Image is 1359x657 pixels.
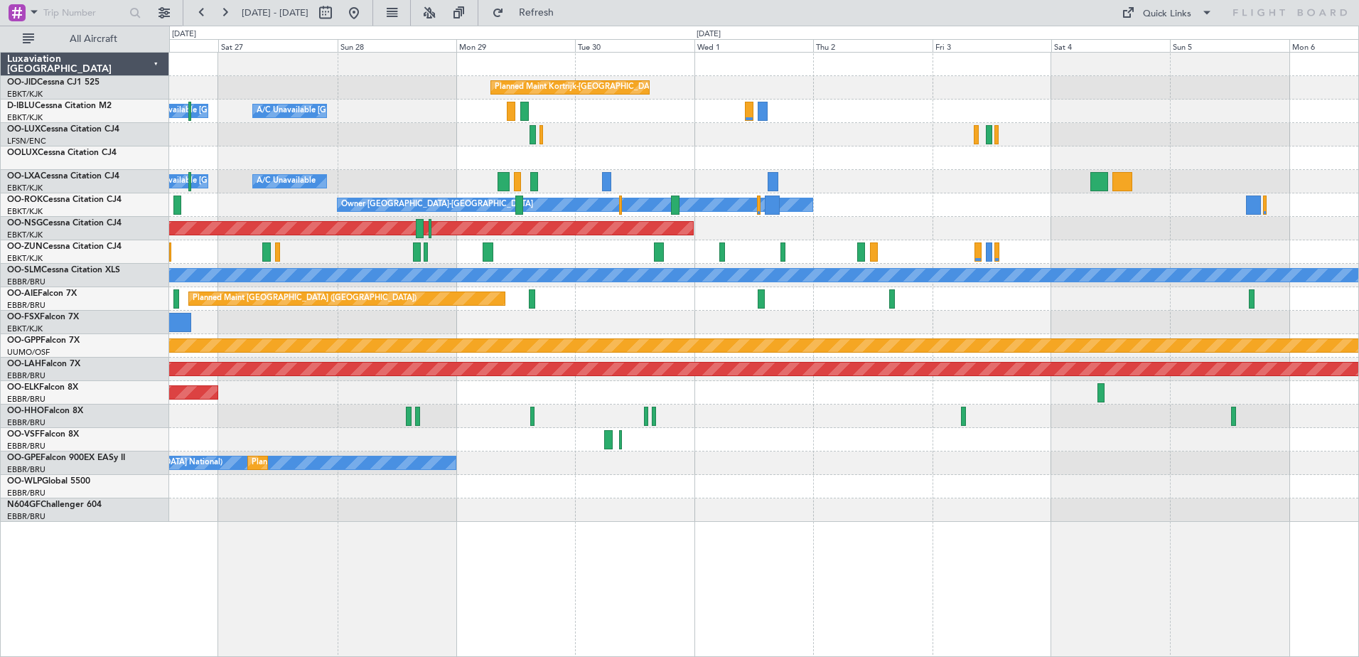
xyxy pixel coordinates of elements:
[7,289,38,298] span: OO-AIE
[7,253,43,264] a: EBKT/KJK
[218,39,337,52] div: Sat 27
[7,383,39,392] span: OO-ELK
[7,360,80,368] a: OO-LAHFalcon 7X
[7,511,45,522] a: EBBR/BRU
[7,417,45,428] a: EBBR/BRU
[7,336,80,345] a: OO-GPPFalcon 7X
[7,501,41,509] span: N604GF
[7,219,122,228] a: OO-NSGCessna Citation CJ4
[7,266,41,274] span: OO-SLM
[1114,1,1220,24] button: Quick Links
[7,172,41,181] span: OO-LXA
[575,39,694,52] div: Tue 30
[172,28,196,41] div: [DATE]
[7,313,40,321] span: OO-FSX
[341,194,533,215] div: Owner [GEOGRAPHIC_DATA]-[GEOGRAPHIC_DATA]
[7,266,120,274] a: OO-SLMCessna Citation XLS
[7,102,112,110] a: D-IBLUCessna Citation M2
[7,172,119,181] a: OO-LXACessna Citation CJ4
[7,78,37,87] span: OO-JID
[7,242,43,251] span: OO-ZUN
[7,219,43,228] span: OO-NSG
[813,39,932,52] div: Thu 2
[16,28,154,50] button: All Aircraft
[7,112,43,123] a: EBKT/KJK
[7,477,42,486] span: OO-WLP
[7,407,83,415] a: OO-HHOFalcon 8X
[193,288,417,309] div: Planned Maint [GEOGRAPHIC_DATA] ([GEOGRAPHIC_DATA])
[257,171,316,192] div: A/C Unavailable
[694,39,813,52] div: Wed 1
[456,39,575,52] div: Mon 29
[7,149,38,157] span: OOLUX
[7,183,43,193] a: EBKT/KJK
[697,28,721,41] div: [DATE]
[7,136,46,146] a: LFSN/ENC
[7,149,117,157] a: OOLUXCessna Citation CJ4
[7,454,41,462] span: OO-GPE
[242,6,308,19] span: [DATE] - [DATE]
[7,300,45,311] a: EBBR/BRU
[7,477,90,486] a: OO-WLPGlobal 5500
[1051,39,1170,52] div: Sat 4
[7,347,50,358] a: UUMO/OSF
[338,39,456,52] div: Sun 28
[7,230,43,240] a: EBKT/KJK
[507,8,566,18] span: Refresh
[7,430,40,439] span: OO-VSF
[43,2,125,23] input: Trip Number
[1143,7,1191,21] div: Quick Links
[7,277,45,287] a: EBBR/BRU
[252,452,509,474] div: Planned Maint [GEOGRAPHIC_DATA] ([GEOGRAPHIC_DATA] National)
[7,501,102,509] a: N604GFChallenger 604
[933,39,1051,52] div: Fri 3
[7,336,41,345] span: OO-GPP
[485,1,571,24] button: Refresh
[37,34,150,44] span: All Aircraft
[7,78,100,87] a: OO-JIDCessna CJ1 525
[7,454,125,462] a: OO-GPEFalcon 900EX EASy II
[7,464,45,475] a: EBBR/BRU
[257,100,483,122] div: A/C Unavailable [GEOGRAPHIC_DATA]-[GEOGRAPHIC_DATA]
[7,196,122,204] a: OO-ROKCessna Citation CJ4
[7,289,77,298] a: OO-AIEFalcon 7X
[7,383,78,392] a: OO-ELKFalcon 8X
[7,242,122,251] a: OO-ZUNCessna Citation CJ4
[7,313,79,321] a: OO-FSXFalcon 7X
[1170,39,1289,52] div: Sun 5
[7,430,79,439] a: OO-VSFFalcon 8X
[7,360,41,368] span: OO-LAH
[7,196,43,204] span: OO-ROK
[7,102,35,110] span: D-IBLU
[7,125,119,134] a: OO-LUXCessna Citation CJ4
[7,394,45,405] a: EBBR/BRU
[7,488,45,498] a: EBBR/BRU
[7,441,45,452] a: EBBR/BRU
[7,370,45,381] a: EBBR/BRU
[495,77,660,98] div: Planned Maint Kortrijk-[GEOGRAPHIC_DATA]
[7,206,43,217] a: EBKT/KJK
[7,125,41,134] span: OO-LUX
[7,324,43,334] a: EBKT/KJK
[7,407,44,415] span: OO-HHO
[7,89,43,100] a: EBKT/KJK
